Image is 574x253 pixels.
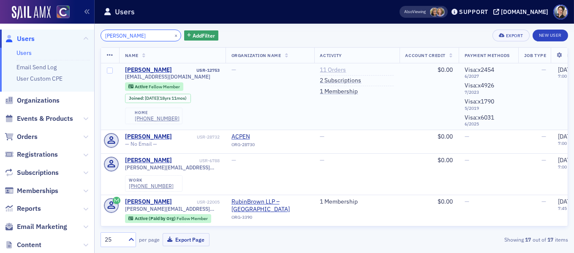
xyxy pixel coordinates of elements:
[5,114,73,123] a: Events & Products
[546,236,555,243] strong: 17
[135,215,177,221] span: Active (Paid by Org)
[541,156,546,164] span: —
[5,240,41,250] a: Content
[465,121,512,127] span: 6 / 2025
[438,156,453,164] span: $0.00
[57,5,70,19] img: SailAMX
[506,33,523,38] div: Export
[173,199,220,205] div: USR-22005
[320,156,325,164] span: —
[173,134,220,140] div: USR-28732
[125,141,157,147] span: — No Email —
[128,84,180,89] a: Active Fellow Member
[184,30,219,41] button: AddFilter
[51,5,70,20] a: View Homepage
[129,178,174,183] div: work
[404,9,412,14] div: Also
[5,150,58,159] a: Registrations
[16,75,63,82] a: User Custom CPE
[541,198,546,205] span: —
[320,77,362,84] a: 2 Subscriptions
[541,133,546,140] span: —
[128,216,207,221] a: Active (Paid by Org) Fellow Member
[135,115,180,122] a: [PHONE_NUMBER]
[320,66,346,74] a: 11 Orders
[17,240,41,250] span: Content
[125,133,172,141] a: [PERSON_NAME]
[418,236,568,243] div: Showing out of items
[17,168,59,177] span: Subscriptions
[465,73,512,79] span: 6 / 2027
[465,82,494,89] span: Visa : x4926
[465,198,469,205] span: —
[231,215,308,223] div: ORG-3390
[125,206,220,212] span: [PERSON_NAME][EMAIL_ADDRESS][PERSON_NAME][DOMAIN_NAME]
[149,84,180,90] span: Fellow Member
[17,34,35,44] span: Users
[465,114,494,121] span: Visa : x6031
[465,52,510,58] span: Payment Methods
[541,66,546,73] span: —
[125,66,172,74] a: [PERSON_NAME]
[172,31,180,39] button: ×
[17,96,60,105] span: Organizations
[465,106,512,111] span: 5 / 2019
[320,52,342,58] span: Activity
[430,8,439,16] span: Lauren Standiford
[17,150,58,159] span: Registrations
[125,94,191,103] div: Joined: 2006-09-30 00:00:00
[231,52,281,58] span: Organization Name
[5,168,59,177] a: Subscriptions
[16,49,32,57] a: Users
[17,186,58,196] span: Memberships
[125,82,184,91] div: Active: Active: Fellow Member
[231,156,236,164] span: —
[135,84,149,90] span: Active
[558,205,574,211] time: 7:45 PM
[5,204,41,213] a: Reports
[125,157,172,164] div: [PERSON_NAME]
[231,198,308,213] a: RubinBrown LLP – [GEOGRAPHIC_DATA]
[12,6,51,19] a: SailAMX
[524,236,533,243] strong: 17
[465,98,494,105] span: Visa : x1790
[125,214,212,223] div: Active (Paid by Org): Active (Paid by Org): Fellow Member
[231,142,308,150] div: ORG-28730
[17,114,73,123] span: Events & Products
[17,222,67,231] span: Email Marketing
[125,164,220,171] span: [PERSON_NAME][EMAIL_ADDRESS][DOMAIN_NAME]
[5,96,60,105] a: Organizations
[16,63,57,71] a: Email Send Log
[145,95,158,101] span: [DATE]
[493,9,551,15] button: [DOMAIN_NAME]
[125,73,210,80] span: [EMAIL_ADDRESS][DOMAIN_NAME]
[438,66,453,73] span: $0.00
[404,9,426,15] span: Viewing
[231,133,308,141] a: ACPEN
[193,32,215,39] span: Add Filter
[459,8,488,16] div: Support
[125,198,172,206] a: [PERSON_NAME]
[163,233,209,246] button: Export Page
[129,183,174,189] a: [PHONE_NUMBER]
[320,198,358,206] a: 1 Membership
[492,30,529,41] button: Export
[173,68,220,73] div: USR-12753
[438,198,453,205] span: $0.00
[139,236,160,243] label: per page
[125,226,186,235] div: Joined: 2018-07-18 00:00:00
[105,235,123,244] div: 25
[135,110,180,115] div: home
[231,66,236,73] span: —
[5,222,67,231] a: Email Marketing
[17,132,38,141] span: Orders
[438,133,453,140] span: $0.00
[129,95,145,101] span: Joined :
[177,215,208,221] span: Fellow Member
[320,88,358,95] a: 1 Membership
[173,158,220,163] div: USR-6788
[115,7,135,17] h1: Users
